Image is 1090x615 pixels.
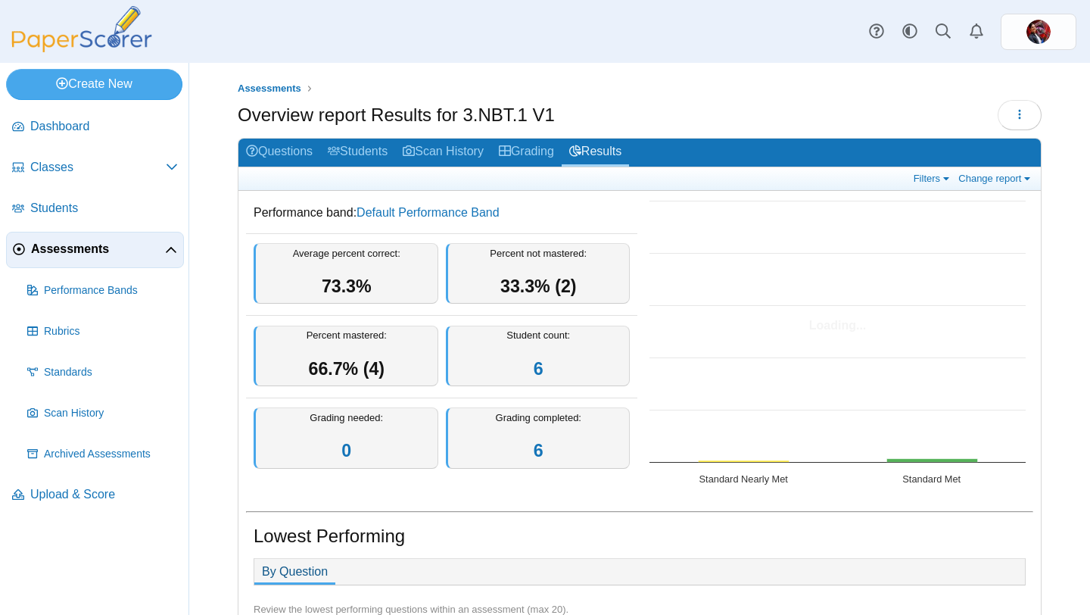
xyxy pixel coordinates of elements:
[6,42,157,55] a: PaperScorer
[6,191,184,227] a: Students
[446,407,631,469] div: Grading completed:
[357,206,500,219] a: Default Performance Band
[809,319,867,332] span: Loading...
[238,102,555,128] h1: Overview report Results for 3.NBT.1 V1
[1001,14,1076,50] a: ps.yyrSfKExD6VWH9yo
[320,139,395,167] a: Students
[1026,20,1051,44] span: Greg Mullen
[500,276,577,296] span: 33.3% (2)
[446,243,631,304] div: Percent not mastered:
[960,15,993,48] a: Alerts
[6,150,184,186] a: Classes
[44,283,178,298] span: Performance Bands
[642,193,1033,496] svg: Interactive chart
[254,326,438,387] div: Percent mastered:
[254,559,335,585] a: By Question
[238,139,320,167] a: Questions
[6,6,157,52] img: PaperScorer
[341,441,351,460] a: 0
[446,326,631,387] div: Student count:
[955,172,1037,185] a: Change report
[699,473,789,485] text: Standard Nearly Met
[44,447,178,462] span: Archived Assessments
[31,241,165,258] span: Assessments
[6,109,184,145] a: Dashboard
[44,324,178,339] span: Rubrics
[534,359,543,379] a: 6
[6,69,182,99] a: Create New
[308,359,385,379] span: 66.7% (4)
[21,436,184,473] a: Archived Assessments
[21,314,184,350] a: Rubrics
[30,118,178,135] span: Dashboard
[238,83,301,94] span: Assessments
[491,139,562,167] a: Grading
[254,523,405,549] h1: Lowest Performing
[30,200,178,217] span: Students
[44,406,178,421] span: Scan History
[21,354,184,391] a: Standards
[30,159,166,176] span: Classes
[6,232,184,268] a: Assessments
[30,486,178,503] span: Upload & Score
[642,193,1033,496] div: Chart. Highcharts interactive chart.
[6,477,184,514] a: Upload & Score
[902,473,961,485] text: Standard Met
[21,395,184,432] a: Scan History
[234,80,305,98] a: Assessments
[246,193,637,233] dd: Performance band:
[1026,20,1051,44] img: ps.yyrSfKExD6VWH9yo
[534,441,543,460] a: 6
[254,407,438,469] div: Grading needed:
[395,139,491,167] a: Scan History
[322,276,372,296] span: 73.3%
[44,365,178,380] span: Standards
[562,139,629,167] a: Results
[910,172,956,185] a: Filters
[254,243,438,304] div: Average percent correct:
[21,273,184,309] a: Performance Bands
